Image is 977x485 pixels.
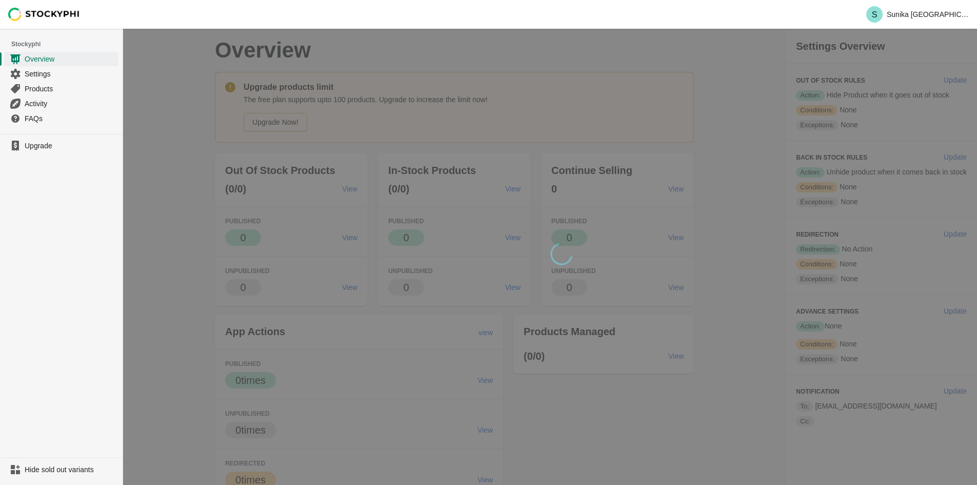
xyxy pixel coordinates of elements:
[8,8,80,21] img: Stockyphi
[4,139,118,153] a: Upgrade
[4,66,118,81] a: Settings
[4,96,118,111] a: Activity
[862,4,973,25] button: Avatar with initials SSunika [GEOGRAPHIC_DATA]
[25,84,116,94] span: Products
[25,141,116,151] span: Upgrade
[4,51,118,66] a: Overview
[4,81,118,96] a: Products
[25,99,116,109] span: Activity
[866,6,883,23] span: Avatar with initials S
[11,39,123,49] span: Stockyphi
[4,111,118,126] a: FAQs
[872,10,878,19] text: S
[25,54,116,64] span: Overview
[25,113,116,124] span: FAQs
[4,462,118,477] a: Hide sold out variants
[25,464,116,475] span: Hide sold out variants
[25,69,116,79] span: Settings
[887,10,969,18] p: Sunika [GEOGRAPHIC_DATA]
